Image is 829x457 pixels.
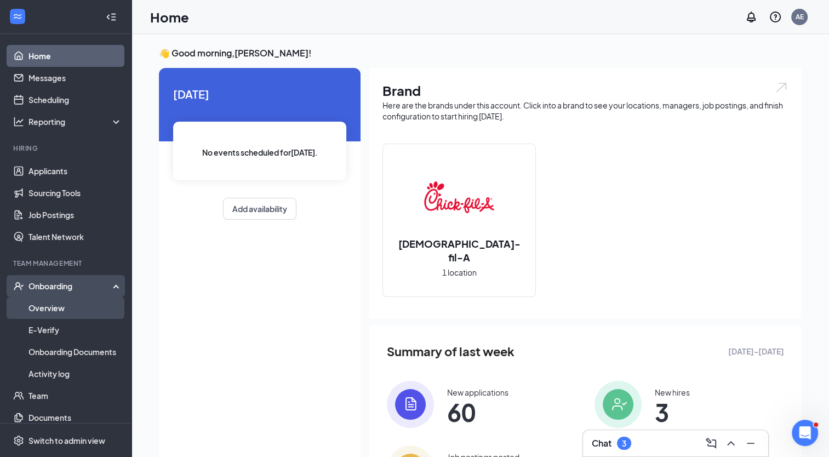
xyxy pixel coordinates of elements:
[447,402,508,422] span: 60
[28,407,122,429] a: Documents
[655,387,690,398] div: New hires
[724,437,737,450] svg: ChevronUp
[173,85,346,102] span: [DATE]
[223,198,296,220] button: Add availability
[383,237,535,264] h2: [DEMOGRAPHIC_DATA]-fil-A
[442,266,477,278] span: 1 location
[744,437,757,450] svg: Minimize
[655,402,690,422] span: 3
[28,89,122,111] a: Scheduling
[774,81,788,94] img: open.6027fd2a22e1237b5b06.svg
[28,281,113,292] div: Onboarding
[28,435,105,446] div: Switch to admin view
[28,297,122,319] a: Overview
[28,204,122,226] a: Job Postings
[382,100,788,122] div: Here are the brands under this account. Click into a brand to see your locations, managers, job p...
[622,439,626,448] div: 3
[106,12,117,22] svg: Collapse
[722,435,740,452] button: ChevronUp
[424,162,494,232] img: Chick-fil-A
[28,226,122,248] a: Talent Network
[705,437,718,450] svg: ComposeMessage
[159,47,802,59] h3: 👋 Good morning, [PERSON_NAME] !
[13,144,120,153] div: Hiring
[387,381,434,428] img: icon
[28,67,122,89] a: Messages
[382,81,788,100] h1: Brand
[13,281,24,292] svg: UserCheck
[745,10,758,24] svg: Notifications
[12,11,23,22] svg: WorkstreamLogo
[28,319,122,341] a: E-Verify
[28,160,122,182] a: Applicants
[28,45,122,67] a: Home
[202,146,318,158] span: No events scheduled for [DATE] .
[792,420,818,446] iframe: Intercom live chat
[447,387,508,398] div: New applications
[13,259,120,268] div: Team Management
[28,363,122,385] a: Activity log
[13,116,24,127] svg: Analysis
[742,435,759,452] button: Minimize
[387,342,514,361] span: Summary of last week
[769,10,782,24] svg: QuestionInfo
[594,381,642,428] img: icon
[28,116,123,127] div: Reporting
[592,437,611,449] h3: Chat
[728,345,784,357] span: [DATE] - [DATE]
[796,12,804,21] div: AE
[28,341,122,363] a: Onboarding Documents
[150,8,189,26] h1: Home
[28,385,122,407] a: Team
[28,182,122,204] a: Sourcing Tools
[13,435,24,446] svg: Settings
[702,435,720,452] button: ComposeMessage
